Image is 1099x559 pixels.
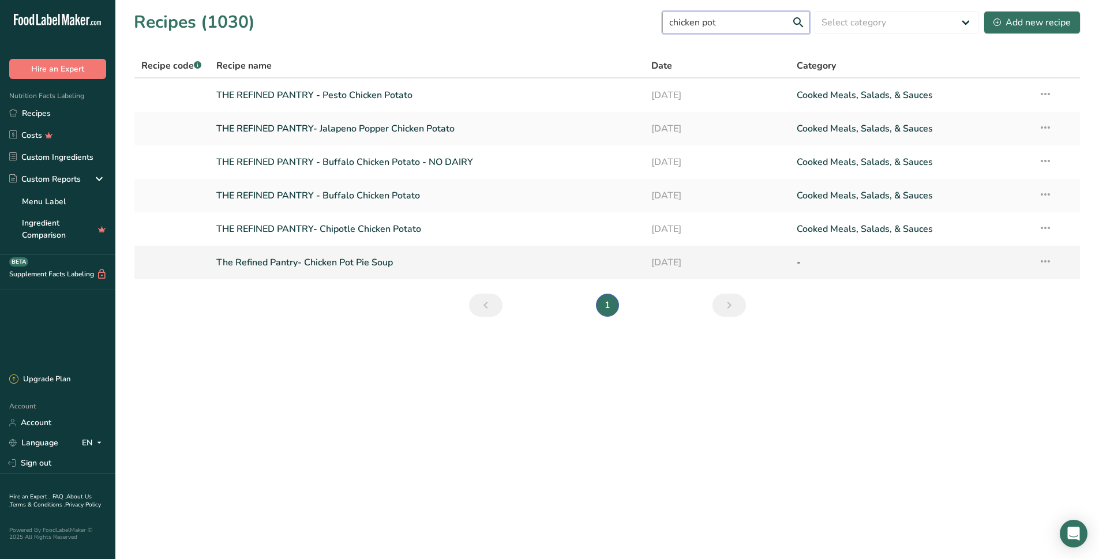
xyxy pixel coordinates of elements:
a: Cooked Meals, Salads, & Sauces [797,83,1025,107]
a: FAQ . [52,493,66,501]
a: THE REFINED PANTRY- Chipotle Chicken Potato [216,217,638,241]
a: THE REFINED PANTRY - Buffalo Chicken Potato [216,183,638,208]
a: THE REFINED PANTRY- Jalapeno Popper Chicken Potato [216,117,638,141]
a: THE REFINED PANTRY - Buffalo Chicken Potato - NO DAIRY [216,150,638,174]
div: Upgrade Plan [9,374,70,385]
a: [DATE] [651,183,783,208]
h1: Recipes (1030) [134,9,255,35]
a: Next page [712,294,746,317]
a: Terms & Conditions . [10,501,65,509]
a: [DATE] [651,150,783,174]
a: The Refined Pantry- Chicken Pot Pie Soup [216,250,638,275]
input: Search for recipe [662,11,810,34]
a: Cooked Meals, Salads, & Sauces [797,217,1025,241]
div: EN [82,436,106,450]
div: Open Intercom Messenger [1060,520,1087,547]
a: About Us . [9,493,92,509]
div: BETA [9,257,28,267]
a: [DATE] [651,83,783,107]
span: Recipe code [141,59,201,72]
span: Recipe name [216,59,272,73]
a: Cooked Meals, Salads, & Sauces [797,117,1025,141]
a: Cooked Meals, Salads, & Sauces [797,150,1025,174]
a: Previous page [469,294,502,317]
div: Custom Reports [9,173,81,185]
a: [DATE] [651,217,783,241]
a: Language [9,433,58,453]
a: - [797,250,1025,275]
span: Date [651,59,672,73]
a: Privacy Policy [65,501,101,509]
div: Add new recipe [993,16,1071,29]
button: Hire an Expert [9,59,106,79]
div: Powered By FoodLabelMaker © 2025 All Rights Reserved [9,527,106,541]
a: [DATE] [651,117,783,141]
a: Cooked Meals, Salads, & Sauces [797,183,1025,208]
span: Category [797,59,836,73]
button: Add new recipe [984,11,1081,34]
a: Hire an Expert . [9,493,50,501]
a: THE REFINED PANTRY - Pesto Chicken Potato [216,83,638,107]
a: [DATE] [651,250,783,275]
